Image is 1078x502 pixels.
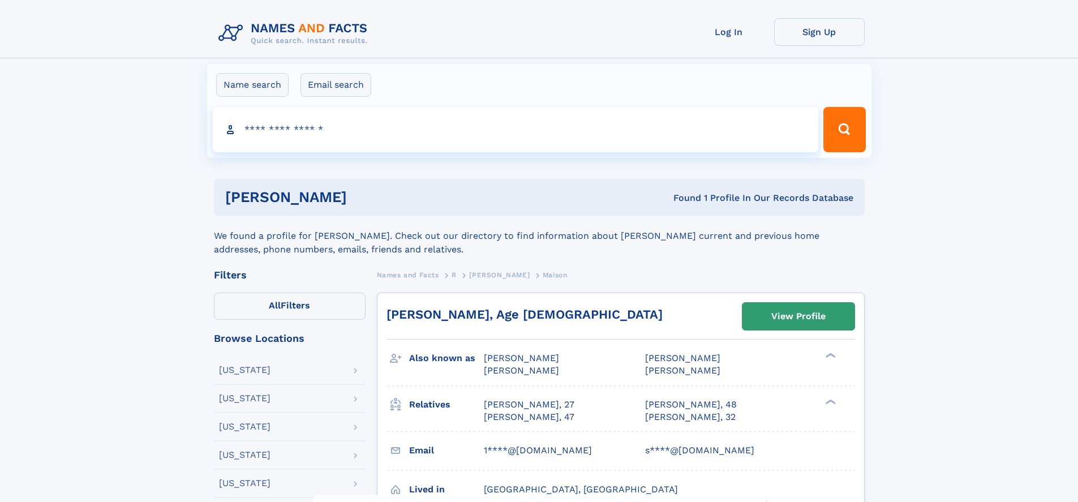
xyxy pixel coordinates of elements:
[377,268,439,282] a: Names and Facts
[543,271,568,279] span: Maison
[469,268,530,282] a: [PERSON_NAME]
[645,353,720,363] span: [PERSON_NAME]
[214,293,366,320] label: Filters
[823,107,865,152] button: Search Button
[452,268,457,282] a: R
[225,190,510,204] h1: [PERSON_NAME]
[409,441,484,460] h3: Email
[484,411,574,423] a: [PERSON_NAME], 47
[645,398,737,411] a: [PERSON_NAME], 48
[219,394,270,403] div: [US_STATE]
[771,303,826,329] div: View Profile
[219,366,270,375] div: [US_STATE]
[484,353,559,363] span: [PERSON_NAME]
[469,271,530,279] span: [PERSON_NAME]
[219,450,270,460] div: [US_STATE]
[219,479,270,488] div: [US_STATE]
[409,395,484,414] h3: Relatives
[484,365,559,376] span: [PERSON_NAME]
[219,422,270,431] div: [US_STATE]
[214,270,366,280] div: Filters
[823,398,836,405] div: ❯
[645,411,736,423] a: [PERSON_NAME], 32
[645,365,720,376] span: [PERSON_NAME]
[214,333,366,344] div: Browse Locations
[742,303,854,330] a: View Profile
[213,107,819,152] input: search input
[214,18,377,49] img: Logo Names and Facts
[484,398,574,411] a: [PERSON_NAME], 27
[300,73,371,97] label: Email search
[774,18,865,46] a: Sign Up
[409,480,484,499] h3: Lived in
[269,300,281,311] span: All
[386,307,663,321] a: [PERSON_NAME], Age [DEMOGRAPHIC_DATA]
[216,73,289,97] label: Name search
[484,484,678,495] span: [GEOGRAPHIC_DATA], [GEOGRAPHIC_DATA]
[214,216,865,256] div: We found a profile for [PERSON_NAME]. Check out our directory to find information about [PERSON_N...
[409,349,484,368] h3: Also known as
[452,271,457,279] span: R
[510,192,853,204] div: Found 1 Profile In Our Records Database
[823,352,836,359] div: ❯
[684,18,774,46] a: Log In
